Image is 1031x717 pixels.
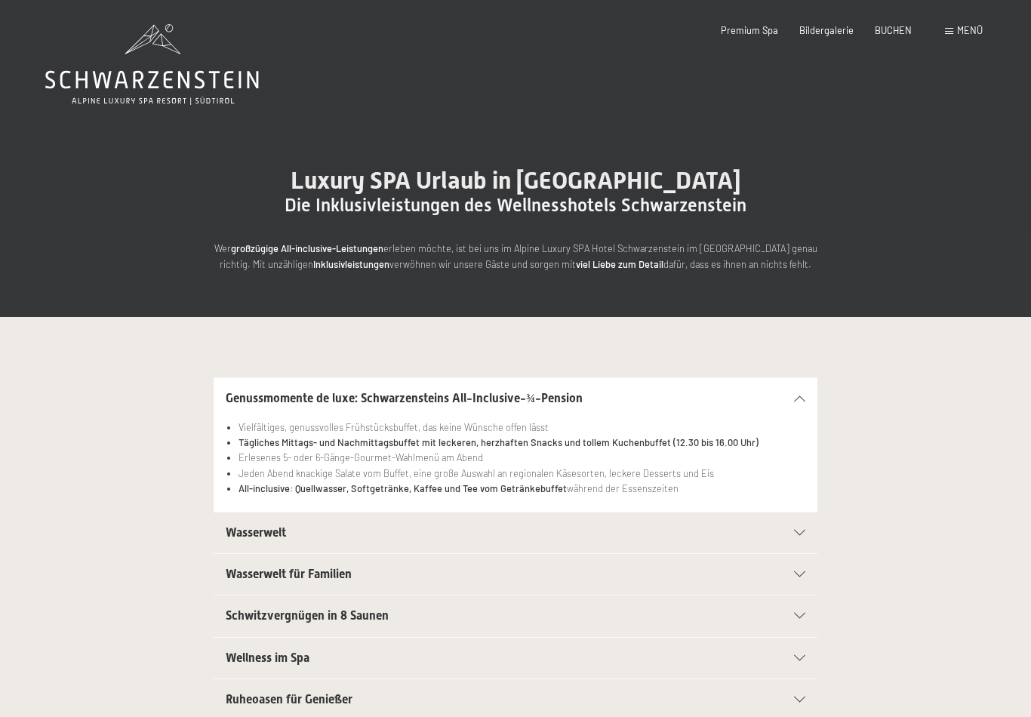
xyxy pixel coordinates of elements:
span: Wasserwelt [226,525,286,540]
strong: großzügige All-inclusive-Leistungen [231,242,383,254]
span: Wasserwelt für Familien [226,567,352,581]
span: Wellness im Spa [226,651,309,665]
li: während der Essenszeiten [239,481,805,496]
span: Genussmomente de luxe: Schwarzensteins All-Inclusive-¾-Pension [226,391,583,405]
a: BUCHEN [875,24,912,36]
span: Luxury SPA Urlaub in [GEOGRAPHIC_DATA] [291,166,741,195]
a: Bildergalerie [799,24,854,36]
span: Schwitzvergnügen in 8 Saunen [226,608,389,623]
li: Erlesenes 5- oder 6-Gänge-Gourmet-Wahlmenü am Abend [239,450,805,465]
strong: Tägliches Mittags- und Nachmittagsbuffet mit leckeren, herzhaften Snacks und tollem Kuchenbuffet ... [239,436,759,448]
li: Jeden Abend knackige Salate vom Buffet, eine große Auswahl an regionalen Käsesorten, leckere Dess... [239,466,805,481]
strong: Inklusivleistungen [313,258,389,270]
span: Die Inklusivleistungen des Wellnesshotels Schwarzenstein [285,195,746,216]
p: Wer erleben möchte, ist bei uns im Alpine Luxury SPA Hotel Schwarzenstein im [GEOGRAPHIC_DATA] ge... [214,241,817,272]
li: Vielfältiges, genussvolles Frühstücksbuffet, das keine Wünsche offen lässt [239,420,805,435]
span: Ruheoasen für Genießer [226,692,352,706]
strong: viel Liebe zum Detail [576,258,663,270]
span: Menü [957,24,983,36]
strong: All-inclusive: Quellwasser, Softgetränke, Kaffee und Tee vom Getränkebuffet [239,482,567,494]
a: Premium Spa [721,24,778,36]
